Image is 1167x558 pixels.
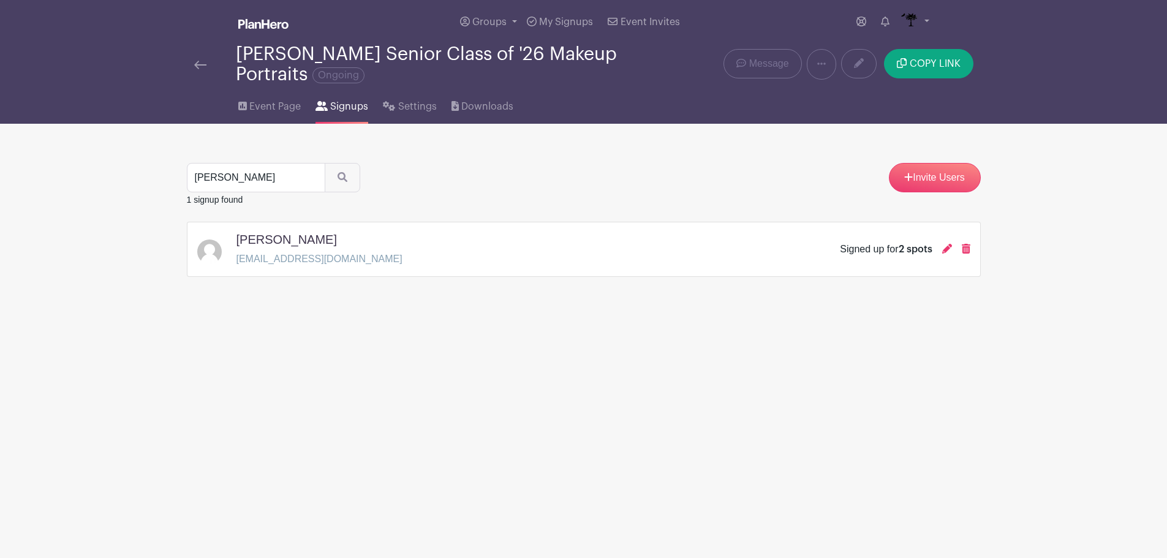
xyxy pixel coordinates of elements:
[910,59,961,69] span: COPY LINK
[236,232,337,247] h5: [PERSON_NAME]
[723,49,801,78] a: Message
[249,99,301,114] span: Event Page
[472,17,507,27] span: Groups
[312,67,364,83] span: Ongoing
[330,99,368,114] span: Signups
[461,99,513,114] span: Downloads
[451,85,513,124] a: Downloads
[194,61,206,69] img: back-arrow-29a5d9b10d5bd6ae65dc969a981735edf675c4d7a1fe02e03b50dbd4ba3cdb55.svg
[840,242,932,257] div: Signed up for
[238,85,301,124] a: Event Page
[889,163,981,192] a: Invite Users
[315,85,368,124] a: Signups
[197,239,222,264] img: default-ce2991bfa6775e67f084385cd625a349d9dcbb7a52a09fb2fda1e96e2d18dcdb.png
[236,44,633,85] div: [PERSON_NAME] Senior Class of '26 Makeup Portraits
[884,49,973,78] button: COPY LINK
[621,17,680,27] span: Event Invites
[187,163,325,192] input: Search Signups
[187,195,243,205] small: 1 signup found
[899,244,932,254] span: 2 spots
[899,12,919,32] img: IMAGES%20logo%20transparenT%20PNG%20s.png
[398,99,437,114] span: Settings
[539,17,593,27] span: My Signups
[236,252,402,266] p: [EMAIL_ADDRESS][DOMAIN_NAME]
[238,19,289,29] img: logo_white-6c42ec7e38ccf1d336a20a19083b03d10ae64f83f12c07503d8b9e83406b4c7d.svg
[383,85,436,124] a: Settings
[749,56,789,71] span: Message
